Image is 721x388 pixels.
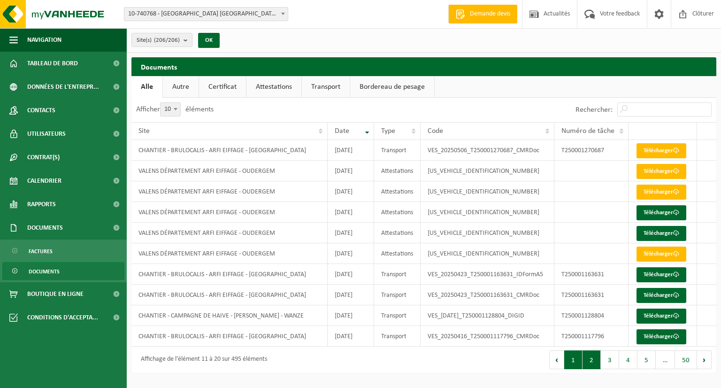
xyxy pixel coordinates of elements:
[421,264,554,285] td: VES_20250423_T250001163631_IDFormA5
[328,264,374,285] td: [DATE]
[328,140,374,161] td: [DATE]
[131,76,162,98] a: Alle
[374,223,421,243] td: Attestations
[328,223,374,243] td: [DATE]
[549,350,564,369] button: Previous
[374,181,421,202] td: Attestations
[160,102,181,116] span: 10
[554,305,628,326] td: T250001128804
[564,350,583,369] button: 1
[421,305,554,326] td: VES_[DATE]_T250001128804_DIGID
[27,122,66,146] span: Utilisateurs
[328,202,374,223] td: [DATE]
[27,216,63,240] span: Documents
[27,193,56,216] span: Rapports
[575,106,613,114] label: Rechercher:
[421,243,554,264] td: [US_VEHICLE_IDENTIFICATION_NUMBER]
[131,326,328,347] td: CHANTIER - BRULOCALIS - ARFI EIFFAGE - [GEOGRAPHIC_DATA]
[637,329,686,344] a: Télécharger
[199,76,246,98] a: Certificat
[328,181,374,202] td: [DATE]
[131,223,328,243] td: VALENS DÉPARTEMENT ARFI EIFFAGE - OUDERGEM
[27,52,78,75] span: Tableau de bord
[374,202,421,223] td: Attestations
[374,285,421,305] td: Transport
[448,5,517,23] a: Demande devis
[374,140,421,161] td: Transport
[124,8,288,21] span: 10-740768 - VALENS DÉPARTEMENT ARFI EIFFAGE - OUDERGEM
[2,242,124,260] a: Factures
[131,161,328,181] td: VALENS DÉPARTEMENT ARFI EIFFAGE - OUDERGEM
[637,143,686,158] a: Télécharger
[374,326,421,347] td: Transport
[136,351,267,368] div: Affichage de l'élément 11 à 20 sur 495 éléments
[637,164,686,179] a: Télécharger
[131,202,328,223] td: VALENS DÉPARTEMENT ARFI EIFFAGE - OUDERGEM
[637,350,656,369] button: 5
[29,242,53,260] span: Factures
[421,326,554,347] td: VES_20250416_T250001117796_CMRDoc
[428,127,443,135] span: Code
[421,161,554,181] td: [US_VEHICLE_IDENTIFICATION_NUMBER]
[335,127,349,135] span: Date
[675,350,697,369] button: 50
[468,9,513,19] span: Demande devis
[601,350,619,369] button: 3
[554,264,628,285] td: T250001163631
[136,106,214,113] label: Afficher éléments
[350,76,434,98] a: Bordereau de pesage
[302,76,350,98] a: Transport
[328,305,374,326] td: [DATE]
[163,76,199,98] a: Autre
[27,28,61,52] span: Navigation
[583,350,601,369] button: 2
[131,305,328,326] td: CHANTIER - CAMPAGNE DE HAIVE - [PERSON_NAME] - WANZE
[328,326,374,347] td: [DATE]
[198,33,220,48] button: OK
[421,223,554,243] td: [US_VEHICLE_IDENTIFICATION_NUMBER]
[27,99,55,122] span: Contacts
[637,309,686,324] a: Télécharger
[27,146,60,169] span: Contrat(s)
[421,285,554,305] td: VES_20250423_T250001163631_CMRDoc
[328,285,374,305] td: [DATE]
[131,33,192,47] button: Site(s)(206/206)
[138,127,150,135] span: Site
[637,205,686,220] a: Télécharger
[131,243,328,264] td: VALENS DÉPARTEMENT ARFI EIFFAGE - OUDERGEM
[619,350,637,369] button: 4
[131,57,716,76] h2: Documents
[137,33,180,47] span: Site(s)
[328,161,374,181] td: [DATE]
[161,103,180,116] span: 10
[561,127,614,135] span: Numéro de tâche
[421,202,554,223] td: [US_VEHICLE_IDENTIFICATION_NUMBER]
[27,169,61,193] span: Calendrier
[554,285,628,305] td: T250001163631
[554,140,628,161] td: T250001270687
[328,243,374,264] td: [DATE]
[381,127,395,135] span: Type
[131,264,328,285] td: CHANTIER - BRULOCALIS - ARFI EIFFAGE - [GEOGRAPHIC_DATA]
[2,262,124,280] a: Documents
[421,140,554,161] td: VES_20250506_T250001270687_CMRDoc
[637,247,686,262] a: Télécharger
[637,267,686,282] a: Télécharger
[154,37,180,43] count: (206/206)
[637,288,686,303] a: Télécharger
[374,264,421,285] td: Transport
[246,76,301,98] a: Attestations
[554,326,628,347] td: T250001117796
[27,75,99,99] span: Données de l'entrepr...
[374,161,421,181] td: Attestations
[374,243,421,264] td: Attestations
[131,140,328,161] td: CHANTIER - BRULOCALIS - ARFI EIFFAGE - [GEOGRAPHIC_DATA]
[637,226,686,241] a: Télécharger
[124,7,288,21] span: 10-740768 - VALENS DÉPARTEMENT ARFI EIFFAGE - OUDERGEM
[131,285,328,305] td: CHANTIER - BRULOCALIS - ARFI EIFFAGE - [GEOGRAPHIC_DATA]
[374,305,421,326] td: Transport
[656,350,675,369] span: …
[27,282,84,306] span: Boutique en ligne
[637,185,686,200] a: Télécharger
[421,181,554,202] td: [US_VEHICLE_IDENTIFICATION_NUMBER]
